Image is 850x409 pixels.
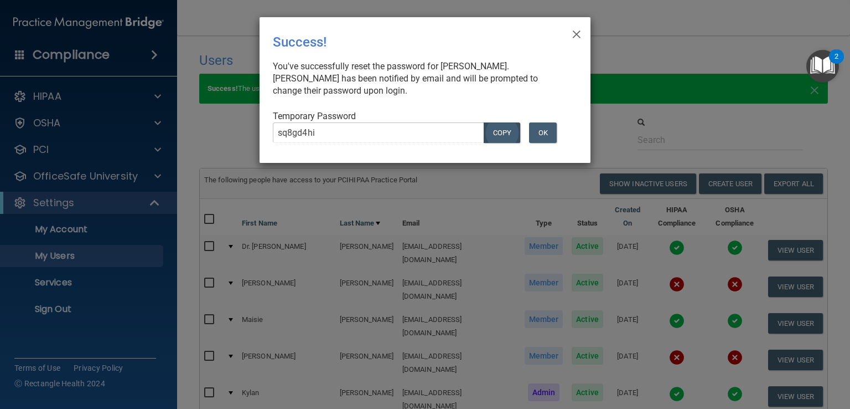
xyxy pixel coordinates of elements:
[273,26,532,58] div: Success!
[273,111,356,121] span: Temporary Password
[572,22,582,44] span: ×
[273,60,568,97] div: You've successfully reset the password for [PERSON_NAME]. [PERSON_NAME] has been notified by emai...
[484,122,520,143] button: COPY
[806,50,839,83] button: Open Resource Center, 2 new notifications
[659,332,837,376] iframe: Drift Widget Chat Controller
[529,122,557,143] button: OK
[835,57,838,71] div: 2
